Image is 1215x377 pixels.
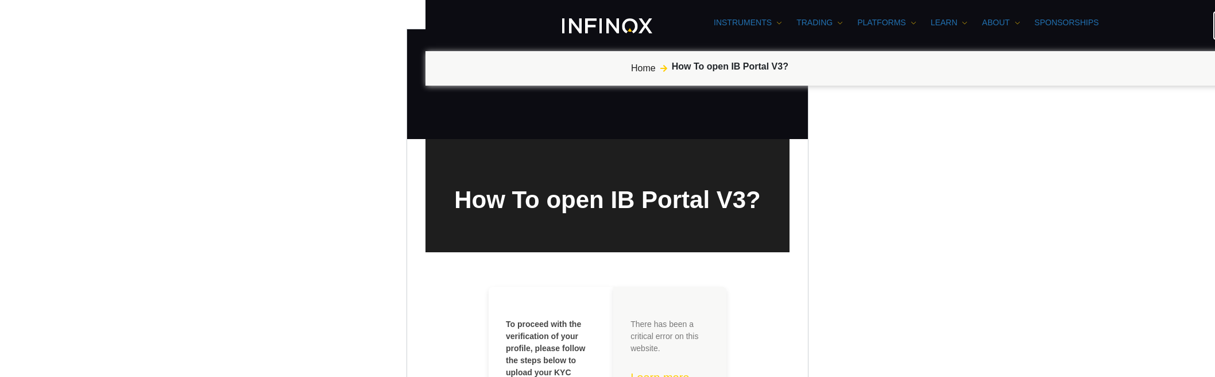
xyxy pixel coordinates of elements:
a: Learn [931,17,968,29]
span: How To open IB Portal V3? [672,60,788,74]
img: arrow-right [660,65,667,72]
p: There has been a critical error on this website. [630,318,709,355]
a: INFINOX Logo [562,18,679,33]
a: Home [631,61,656,75]
a: ABOUT [982,17,1020,29]
a: SPONSORSHIPS [1035,17,1099,29]
h2: How To open IB Portal V3? [437,185,778,214]
a: PLATFORMS [857,17,916,29]
a: TRADING [796,17,843,29]
a: Instruments [714,17,782,29]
